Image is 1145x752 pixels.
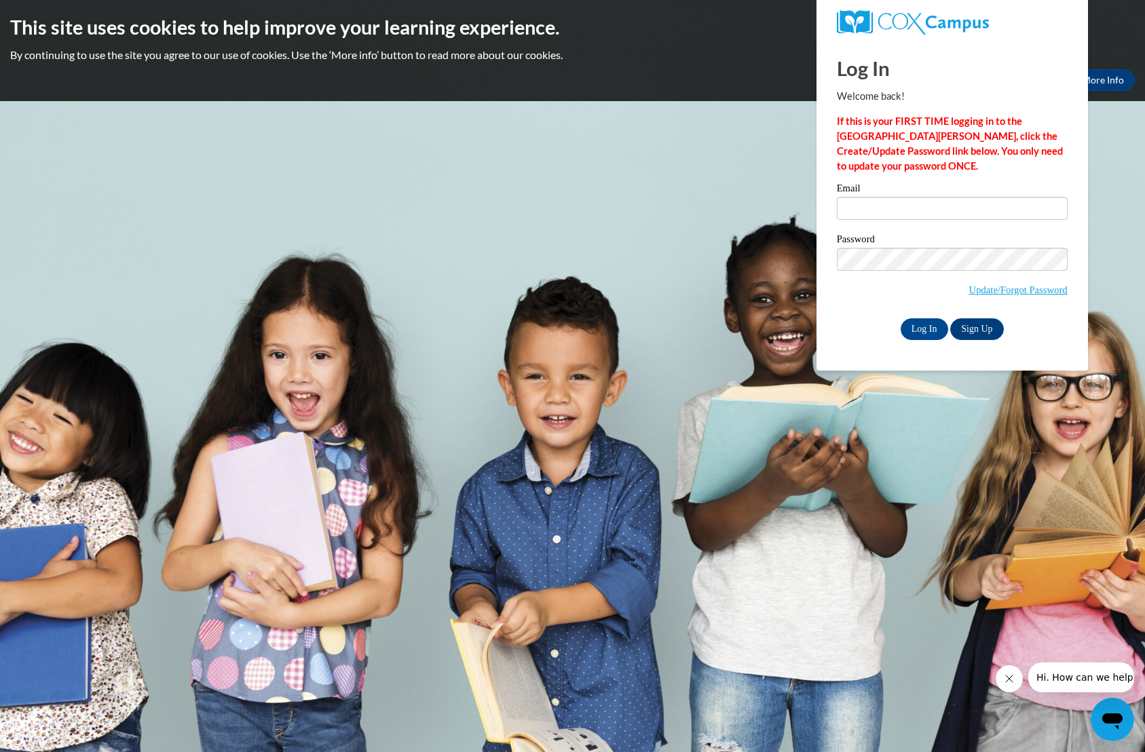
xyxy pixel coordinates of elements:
[837,115,1063,172] strong: If this is your FIRST TIME logging in to the [GEOGRAPHIC_DATA][PERSON_NAME], click the Create/Upd...
[969,284,1068,295] a: Update/Forgot Password
[10,14,1135,41] h2: This site uses cookies to help improve your learning experience.
[837,183,1068,197] label: Email
[1071,69,1135,91] a: More Info
[1028,662,1134,692] iframe: Message from company
[901,318,948,340] input: Log In
[837,89,1068,104] p: Welcome back!
[837,10,1068,35] a: COX Campus
[837,54,1068,82] h1: Log In
[8,10,110,20] span: Hi. How can we help?
[837,234,1068,248] label: Password
[996,665,1023,692] iframe: Close message
[950,318,1003,340] a: Sign Up
[10,48,1135,62] p: By continuing to use the site you agree to our use of cookies. Use the ‘More info’ button to read...
[837,10,989,35] img: COX Campus
[1091,698,1134,741] iframe: Button to launch messaging window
